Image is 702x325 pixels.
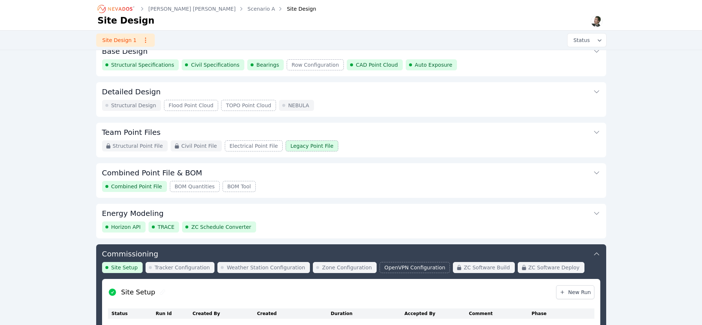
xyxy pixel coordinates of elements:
[532,308,562,319] th: Phase
[591,15,603,27] img: Alex Kushner
[276,5,316,13] div: Site Design
[567,34,606,47] button: Status
[121,287,156,297] h2: Site Setup
[469,308,532,319] th: Comment
[96,204,606,238] div: Energy ModelingHorizon APITRACEZC Schedule Converter
[556,285,594,299] a: New Run
[191,61,239,69] span: Civil Specifications
[193,308,257,319] th: Created By
[102,127,161,137] h3: Team Point Files
[331,308,405,319] th: Duration
[156,308,193,319] th: Run Id
[111,61,174,69] span: Structural Specifications
[102,82,600,100] button: Detailed Design
[415,61,453,69] span: Auto Exposure
[98,15,155,27] h1: Site Design
[96,34,155,47] a: Site Design 1
[111,102,156,109] span: Structural Design
[169,102,214,109] span: Flood Point Cloud
[102,208,164,219] h3: Energy Modeling
[559,289,591,296] span: New Run
[464,264,510,271] span: ZC Software Build
[290,142,333,150] span: Legacy Point File
[288,102,309,109] span: NEBULA
[102,204,600,221] button: Energy Modeling
[227,183,251,190] span: BOM Tool
[227,264,305,271] span: Weather Station Configuration
[102,163,600,181] button: Combined Point File & BOM
[102,123,600,140] button: Team Point Files
[96,42,606,76] div: Base DesignStructural SpecificationsCivil SpecificationsBearingsRow ConfigurationCAD Point CloudA...
[158,223,175,231] span: TRACE
[96,163,606,198] div: Combined Point File & BOMCombined Point FileBOM QuantitiesBOM Tool
[181,142,217,150] span: Civil Point File
[322,264,372,271] span: Zone Configuration
[102,42,600,59] button: Base Design
[108,308,156,319] th: Status
[102,249,158,259] h3: Commissioning
[256,61,279,69] span: Bearings
[291,61,339,69] span: Row Configuration
[111,223,141,231] span: Horizon API
[356,61,398,69] span: CAD Point Cloud
[98,3,317,15] nav: Breadcrumb
[257,308,331,319] th: Created
[248,5,275,13] a: Scenario A
[111,264,138,271] span: Site Setup
[102,244,600,262] button: Commissioning
[230,142,278,150] span: Electrical Point File
[405,308,469,319] th: Accepted By
[96,123,606,157] div: Team Point FilesStructural Point FileCivil Point FileElectrical Point FileLegacy Point File
[528,264,580,271] span: ZC Software Deploy
[155,264,210,271] span: Tracker Configuration
[191,223,251,231] span: ZC Schedule Converter
[111,183,162,190] span: Combined Point File
[149,5,236,13] a: [PERSON_NAME] [PERSON_NAME]
[96,82,606,117] div: Detailed DesignStructural DesignFlood Point CloudTOPO Point CloudNEBULA
[384,264,445,271] span: OpenVPN Configuration
[102,46,148,56] h3: Base Design
[102,168,202,178] h3: Combined Point File & BOM
[175,183,215,190] span: BOM Quantities
[226,102,271,109] span: TOPO Point Cloud
[570,36,590,44] span: Status
[102,87,161,97] h3: Detailed Design
[113,142,163,150] span: Structural Point File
